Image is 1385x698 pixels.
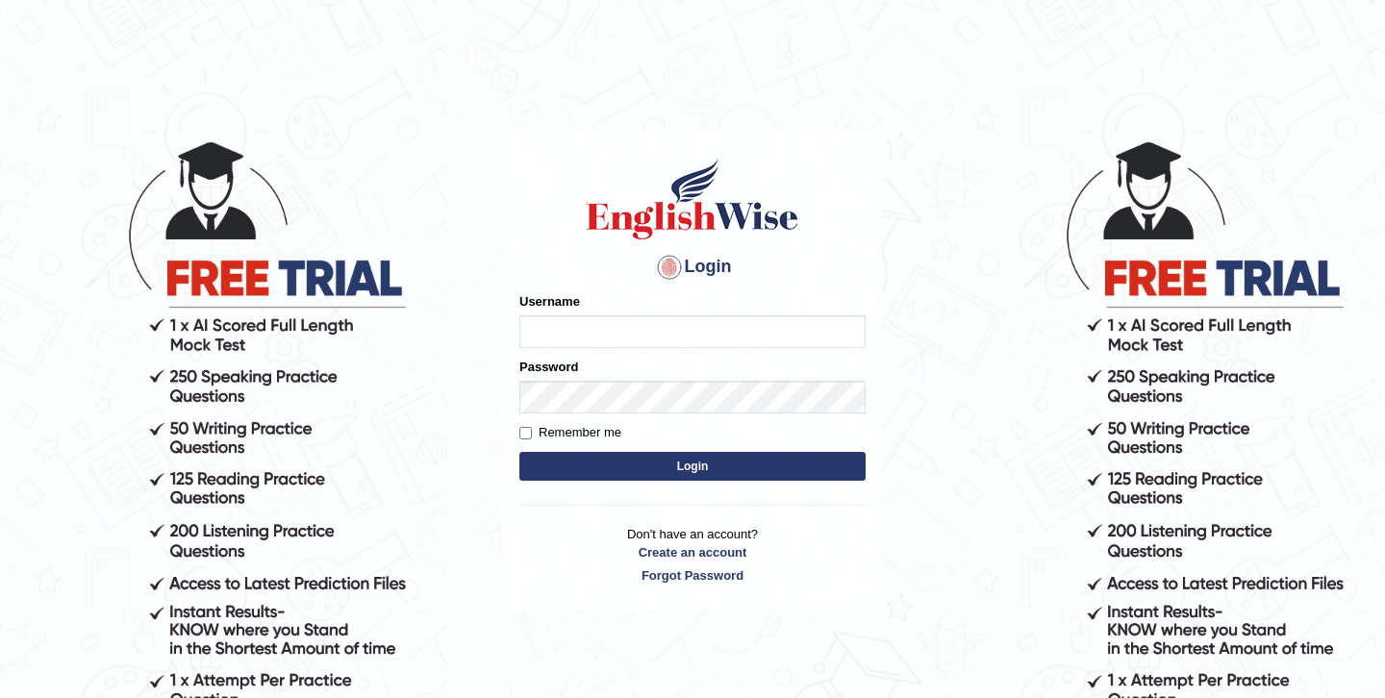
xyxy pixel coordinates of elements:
h4: Login [519,252,866,283]
p: Don't have an account? [519,525,866,585]
input: Remember me [519,427,532,439]
label: Username [519,292,580,311]
img: Logo of English Wise sign in for intelligent practice with AI [583,156,802,242]
a: Create an account [519,543,866,561]
button: Login [519,452,866,481]
a: Forgot Password [519,566,866,585]
label: Remember me [519,423,621,442]
label: Password [519,358,578,376]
